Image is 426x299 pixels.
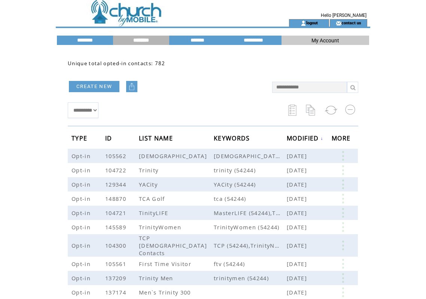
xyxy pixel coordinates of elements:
[71,136,89,140] a: TYPE
[214,136,252,140] a: KEYWORDS
[139,289,193,296] span: Men`s Trinity 300
[287,242,309,249] span: [DATE]
[214,132,252,146] span: KEYWORDS
[214,195,287,202] span: tca (54244)
[139,209,170,217] span: TinityLIFE
[287,136,323,141] a: MODIFIED↓
[139,136,175,140] a: LIST NAME
[301,20,306,26] img: account_icon.gif
[139,195,167,202] span: TCA Golf
[71,242,92,249] span: Opt-in
[105,223,128,231] span: 145589
[105,260,128,268] span: 105561
[105,152,128,160] span: 105562
[139,132,175,146] span: LIST NAME
[105,195,128,202] span: 148870
[139,234,207,257] span: TCP [DEMOGRAPHIC_DATA] Contacts
[287,223,309,231] span: [DATE]
[105,181,128,188] span: 129344
[139,166,160,174] span: Trinity
[214,152,287,160] span: christian (54244),grow (54244)
[341,20,361,25] a: contact us
[287,260,309,268] span: [DATE]
[306,20,318,25] a: logout
[71,181,92,188] span: Opt-in
[321,13,366,18] span: Hello [PERSON_NAME]
[71,223,92,231] span: Opt-in
[287,181,309,188] span: [DATE]
[287,152,309,160] span: [DATE]
[287,132,321,146] span: MODIFIED
[69,81,119,92] a: CREATE NEW
[287,166,309,174] span: [DATE]
[71,274,92,282] span: Opt-in
[287,209,309,217] span: [DATE]
[71,260,92,268] span: Opt-in
[68,60,165,67] span: Unique total opted-in contacts: 782
[128,83,136,90] img: upload.png
[139,274,175,282] span: Trinity Men
[105,289,128,296] span: 137174
[105,166,128,174] span: 104722
[71,166,92,174] span: Opt-in
[71,289,92,296] span: Opt-in
[214,260,287,268] span: ftv (54244)
[139,181,159,188] span: YACity
[105,242,128,249] span: 104300
[214,166,287,174] span: trinity (54244)
[214,209,287,217] span: MasterLIFE (54244),TrinityLIFE (54244),VBSLife (54244)
[71,209,92,217] span: Opt-in
[287,195,309,202] span: [DATE]
[105,136,114,140] a: ID
[287,274,309,282] span: [DATE]
[71,132,89,146] span: TYPE
[287,289,309,296] span: [DATE]
[71,152,92,160] span: Opt-in
[311,37,339,43] span: My Account
[71,195,92,202] span: Opt-in
[139,260,193,268] span: First Time Visitor
[214,274,287,282] span: trinitymen (54244)
[105,209,128,217] span: 104721
[214,242,287,249] span: TCP (54244),TrinityNews (54244)
[214,181,287,188] span: YACity (54244)
[105,132,114,146] span: ID
[139,223,183,231] span: TrinityWomen
[105,274,128,282] span: 137209
[332,132,352,146] span: MORE
[139,152,209,160] span: [DEMOGRAPHIC_DATA]
[214,223,287,231] span: TrinityWomen (54244)
[336,20,341,26] img: contact_us_icon.gif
